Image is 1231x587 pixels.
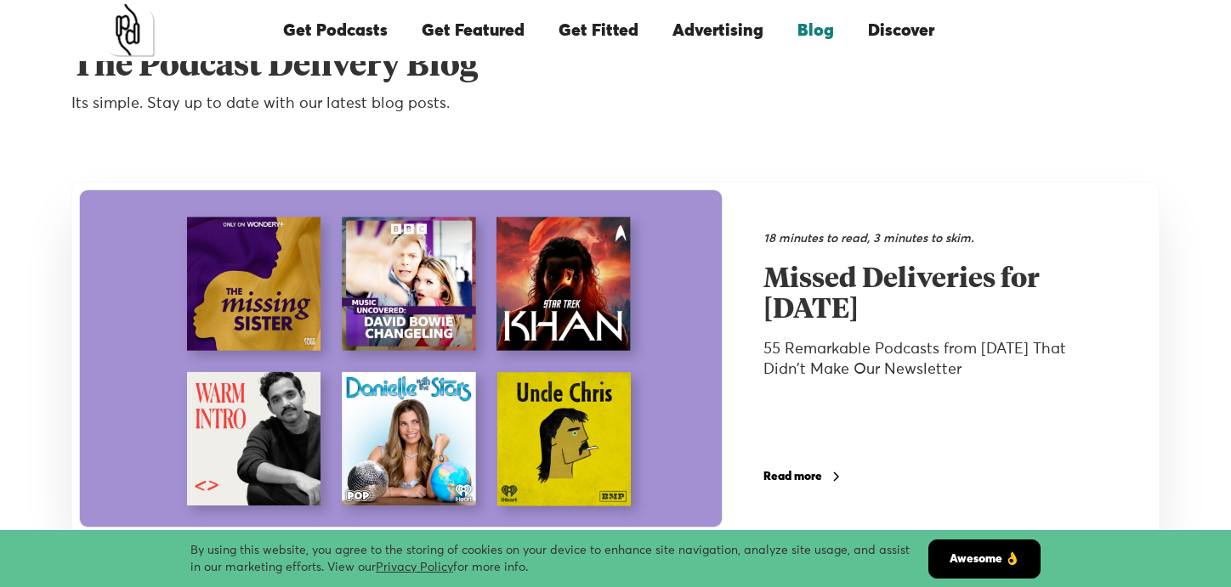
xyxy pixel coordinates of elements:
[928,539,1041,579] a: Awesome 👌
[655,2,780,59] a: Advertising
[79,189,1152,528] a: 18 minutes to read, 3 minutes to skim.Missed Deliveries for [DATE]55 Remarkable Podcasts from [DA...
[266,2,405,59] a: Get Podcasts
[542,2,655,59] a: Get Fitted
[851,2,951,59] a: Discover
[405,2,542,59] a: Get Featured
[763,339,1111,380] div: 55 Remarkable Podcasts from [DATE] That Didn't Make Our Newsletter
[376,562,453,573] a: Privacy Policy
[71,48,724,85] h1: The Podcast Delivery Blog
[190,542,928,576] div: By using this website, you agree to the storing of cookies on your device to enhance site navigat...
[780,2,851,59] a: Blog
[763,264,1111,325] h2: Missed Deliveries for [DATE]
[763,471,822,483] div: Read more
[102,4,155,57] a: home
[71,93,724,114] p: Its simple. Stay up to date with our latest blog posts.
[763,230,974,247] div: 18 minutes to read, 3 minutes to skim.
